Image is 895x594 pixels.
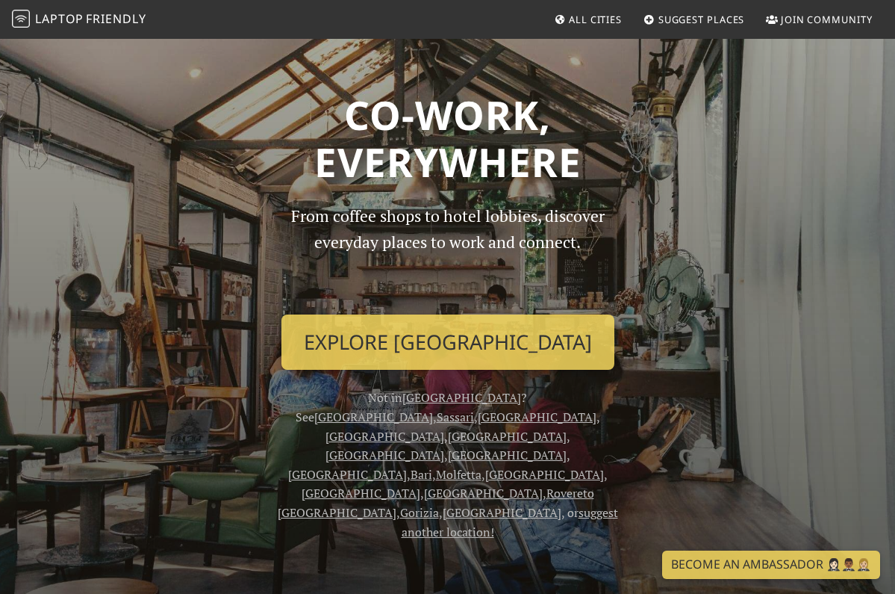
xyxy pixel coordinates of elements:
img: LaptopFriendly [12,10,30,28]
a: Rovereto [GEOGRAPHIC_DATA] [278,485,594,521]
a: [GEOGRAPHIC_DATA] [478,409,596,425]
a: Explore [GEOGRAPHIC_DATA] [281,315,614,370]
h1: Co-work, Everywhere [99,91,797,186]
a: Sassari [437,409,474,425]
a: [GEOGRAPHIC_DATA] [302,485,420,501]
span: Not in ? See , , , , , , , , , , , , , , , , or [278,389,618,539]
span: Suggest Places [658,13,745,26]
a: Bari [411,466,432,483]
a: Join Community [760,6,879,33]
a: Gorizia [400,504,439,521]
span: Laptop [35,10,84,27]
a: LaptopFriendly LaptopFriendly [12,7,146,33]
a: [GEOGRAPHIC_DATA] [402,389,521,406]
a: [GEOGRAPHIC_DATA] [424,485,543,501]
a: [GEOGRAPHIC_DATA] [325,447,444,463]
a: All Cities [548,6,628,33]
a: Molfetta [436,466,481,483]
a: [GEOGRAPHIC_DATA] [448,447,567,463]
a: suggest another location! [402,504,618,540]
a: Become an Ambassador 🤵🏻‍♀️🤵🏾‍♂️🤵🏼‍♀️ [662,551,880,579]
a: [GEOGRAPHIC_DATA] [325,428,444,445]
span: Join Community [781,13,873,26]
p: From coffee shops to hotel lobbies, discover everyday places to work and connect. [278,203,618,303]
a: [GEOGRAPHIC_DATA] [443,504,561,521]
a: [GEOGRAPHIC_DATA] [314,409,433,425]
span: Friendly [86,10,146,27]
a: [GEOGRAPHIC_DATA] [485,466,604,483]
a: [GEOGRAPHIC_DATA] [288,466,407,483]
span: All Cities [569,13,622,26]
a: Suggest Places [637,6,751,33]
a: [GEOGRAPHIC_DATA] [448,428,567,445]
